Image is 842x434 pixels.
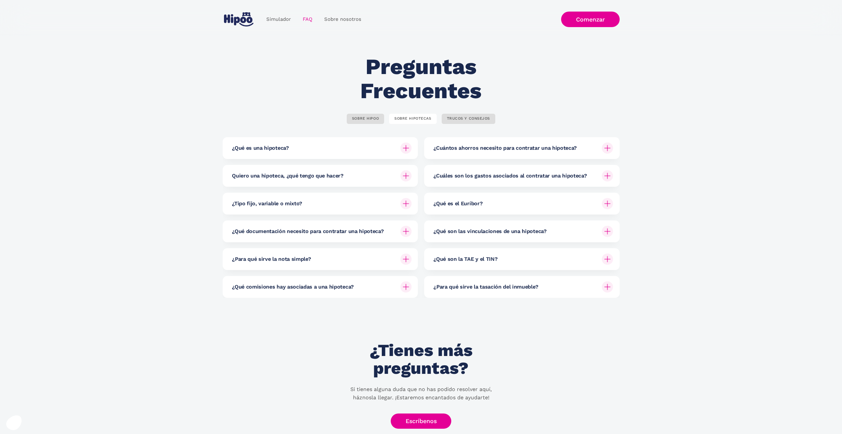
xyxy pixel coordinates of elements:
h6: ¿Qué comisiones hay asociadas a una hipoteca? [232,283,354,291]
div: SOBRE HIPOTECAS [394,116,431,121]
h6: ¿Qué son las vinculaciones de una hipoteca? [433,228,546,235]
h6: ¿Para qué sirve la tasación del inmueble? [433,283,538,291]
h6: ¿Qué es el Euríbor? [433,200,482,207]
a: Simulador [260,13,297,26]
a: home [223,10,255,29]
h2: Preguntas Frecuentes [323,55,519,103]
h6: ¿Cuántos ahorros necesito para contratar una hipoteca? [433,144,577,152]
h6: ¿Para qué sirve la nota simple? [232,256,311,263]
h6: Quiero una hipoteca, ¿qué tengo que hacer? [232,172,343,179]
h6: ¿Cuáles son los gastos asociados al contratar una hipoteca? [433,172,587,179]
a: Sobre nosotros [318,13,367,26]
a: Comenzar [561,12,620,27]
h1: ¿Tienes más preguntas? [345,341,497,377]
div: SOBRE HIPOO [352,116,379,121]
h6: ¿Qué documentación necesito para contratar una hipoteca? [232,228,383,235]
p: Si tienes alguna duda que no has podido resolver aquí, háznosla llegar. ¡Estaremos encantados de ... [342,385,501,402]
h6: ¿Qué es una hipoteca? [232,144,288,152]
h6: ¿Qué son la TAE y el TIN? [433,256,497,263]
a: Escríbenos [391,414,452,429]
a: FAQ [297,13,318,26]
h6: ¿Tipo fijo, variable o mixto? [232,200,302,207]
div: TRUCOS Y CONSEJOS [447,116,490,121]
